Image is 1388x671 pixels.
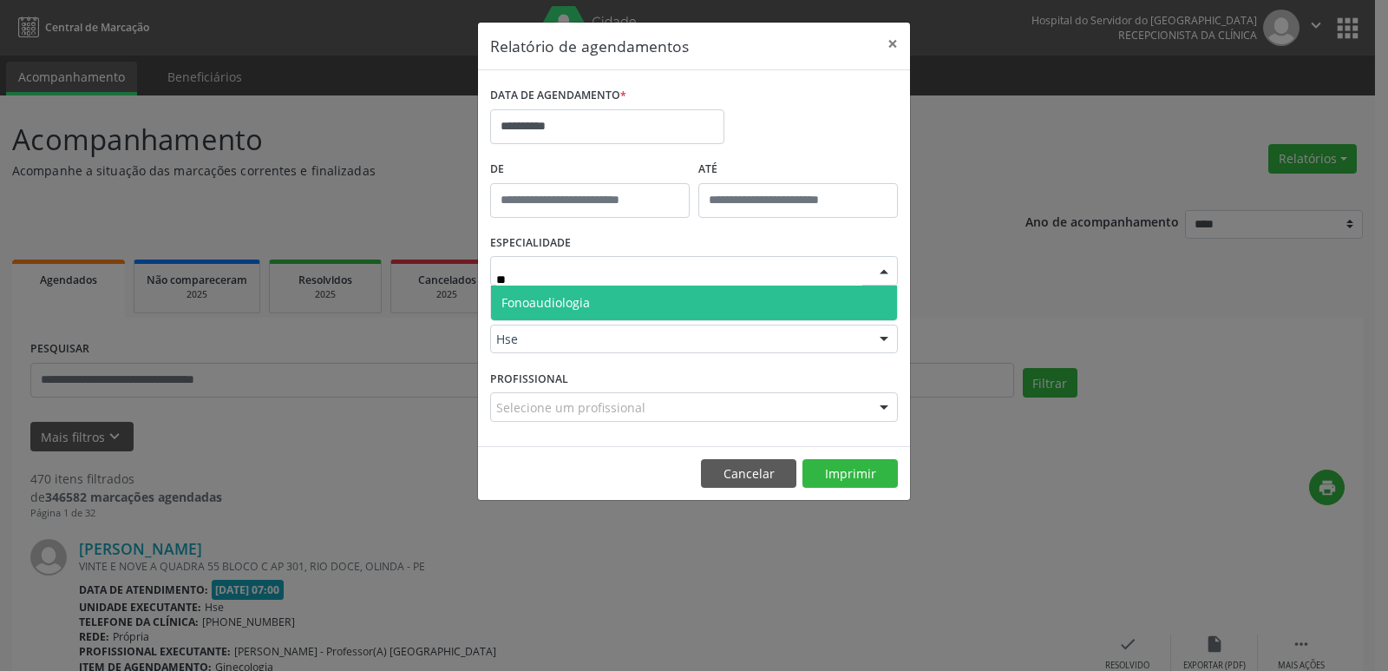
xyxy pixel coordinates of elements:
label: PROFISSIONAL [490,365,568,392]
span: Selecione um profissional [496,398,645,417]
label: ATÉ [698,156,898,183]
button: Cancelar [701,459,796,489]
button: Close [875,23,910,65]
span: Hse [496,331,862,348]
h5: Relatório de agendamentos [490,35,689,57]
button: Imprimir [802,459,898,489]
span: Fonoaudiologia [501,294,590,311]
label: DATA DE AGENDAMENTO [490,82,626,109]
label: De [490,156,690,183]
label: ESPECIALIDADE [490,230,571,257]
